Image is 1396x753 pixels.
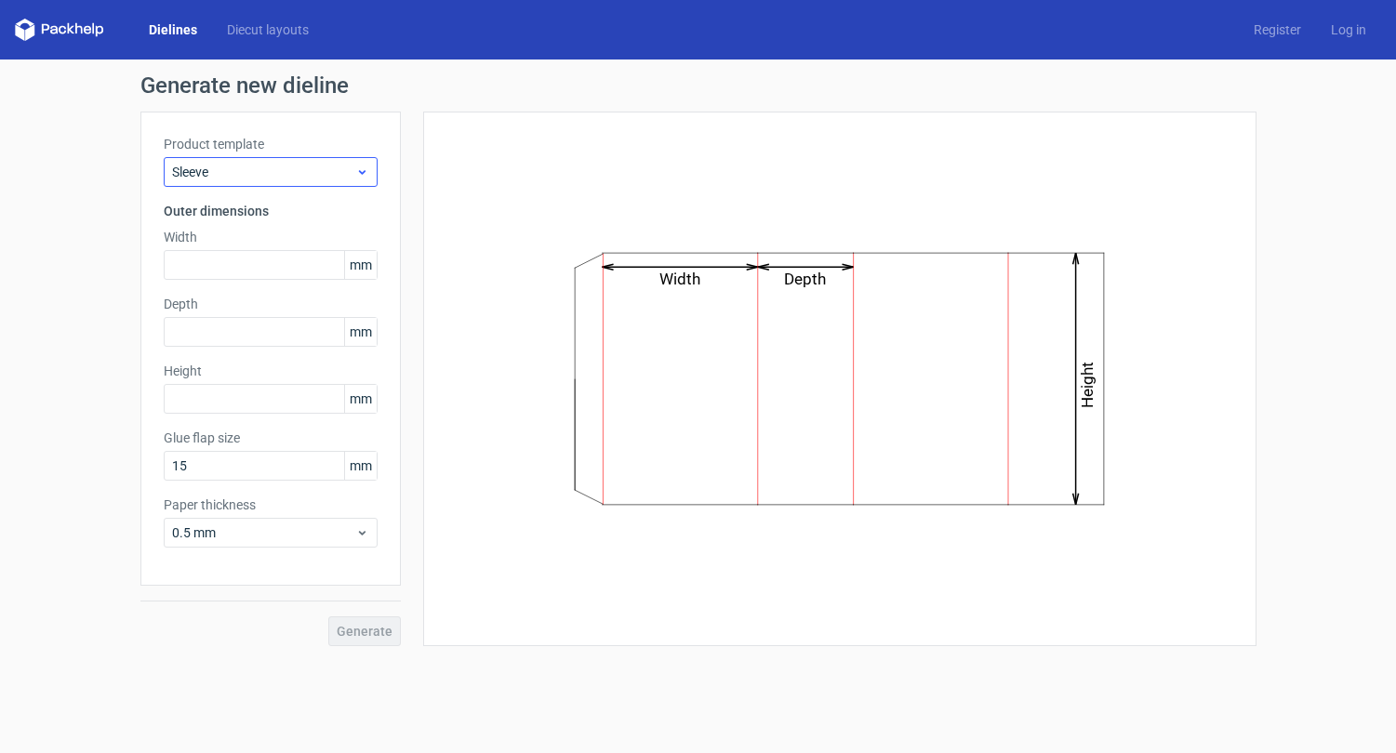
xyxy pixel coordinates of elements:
[212,20,324,39] a: Diecut layouts
[164,295,378,313] label: Depth
[164,495,378,514] label: Paper thickness
[344,251,377,279] span: mm
[784,270,826,288] text: Depth
[344,385,377,413] span: mm
[164,362,378,380] label: Height
[164,228,378,246] label: Width
[1316,20,1381,39] a: Log in
[164,429,378,447] label: Glue flap size
[172,523,355,542] span: 0.5 mm
[344,318,377,346] span: mm
[1239,20,1316,39] a: Register
[1078,362,1097,408] text: Height
[659,270,700,288] text: Width
[172,163,355,181] span: Sleeve
[164,135,378,153] label: Product template
[164,202,378,220] h3: Outer dimensions
[140,74,1256,97] h1: Generate new dieline
[344,452,377,480] span: mm
[134,20,212,39] a: Dielines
